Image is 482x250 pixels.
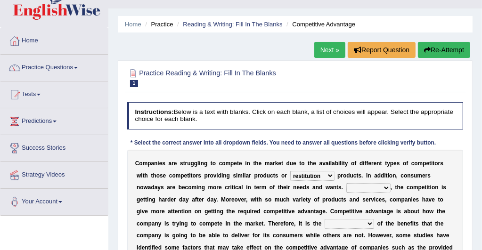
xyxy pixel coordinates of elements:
b: n [368,172,371,179]
b: t [425,184,427,191]
b: a [238,184,242,191]
b: v [238,196,241,203]
b: o [415,160,418,167]
b: n [376,160,380,167]
b: h [255,160,258,167]
b: t [187,172,189,179]
b: c [400,172,404,179]
div: * Select the correct answer into all dropdown fields. You need to answer all questions before cli... [127,139,440,148]
b: g [204,160,207,167]
b: i [189,172,190,179]
b: l [330,160,332,167]
b: r [174,196,176,203]
li: Practice [143,20,173,29]
b: t [232,184,234,191]
b: a [211,196,214,203]
b: d [359,160,363,167]
b: r [208,172,210,179]
b: i [338,160,340,167]
b: i [243,172,244,179]
b: t [254,184,256,191]
b: o [301,160,304,167]
b: t [385,160,387,167]
b: a [246,172,249,179]
b: o [410,184,413,191]
a: Your Account [0,189,108,212]
b: m [418,160,423,167]
b: i [236,172,237,179]
b: e [283,184,286,191]
b: i [329,160,330,167]
b: n [392,172,396,179]
b: e [422,184,425,191]
b: n [137,184,140,191]
b: y [157,184,161,191]
h4: Below is a text with blanks. Click on each blank, a list of choices will appear. Select the appro... [127,102,464,129]
b: t [299,160,301,167]
b: g [202,184,205,191]
b: y [186,196,189,203]
a: Home [125,21,141,28]
a: Predictions [0,108,108,132]
b: o [235,196,238,203]
b: e [293,160,296,167]
b: e [313,160,316,167]
b: e [426,160,430,167]
b: a [151,160,155,167]
b: c [407,184,410,191]
b: M [221,196,226,203]
b: f [273,184,275,191]
b: n [223,172,226,179]
b: l [241,184,243,191]
b: o [212,160,216,167]
b: t [191,172,193,179]
b: m [413,184,418,191]
h2: Practice Reading & Writing: Fill In The Blanks [127,67,335,87]
b: e [368,160,372,167]
b: p [337,172,341,179]
a: Strategy Videos [0,162,108,185]
b: i [147,196,148,203]
b: o [139,160,142,167]
b: t [428,184,430,191]
b: n [247,160,250,167]
b: s [275,172,278,179]
b: n [293,184,296,191]
b: r [196,172,198,179]
b: f [406,160,408,167]
b: r [172,160,174,167]
b: e [182,184,185,191]
b: p [423,160,426,167]
b: i [157,160,159,167]
b: e [400,184,404,191]
b: o [351,160,354,167]
b: o [188,184,191,191]
b: u [187,160,190,167]
b: c [235,184,238,191]
b: h [259,196,262,203]
b: r [165,196,167,203]
b: i [221,172,223,179]
b: t [308,160,310,167]
li: Competitive Advantage [284,20,355,29]
b: s [411,172,414,179]
b: e [184,172,188,179]
b: t [197,196,199,203]
b: r [216,184,219,191]
b: i [196,184,198,191]
b: t [143,196,145,203]
b: . [216,196,218,203]
b: w [137,172,141,179]
b: i [441,184,443,191]
b: n [407,172,410,179]
b: a [192,196,195,203]
b: l [197,160,199,167]
b: e [297,184,300,191]
b: o [403,160,406,167]
b: u [350,172,353,179]
b: f [195,196,197,203]
b: a [182,196,186,203]
b: a [169,160,172,167]
a: Practice Questions [0,55,108,78]
b: e [159,160,163,167]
